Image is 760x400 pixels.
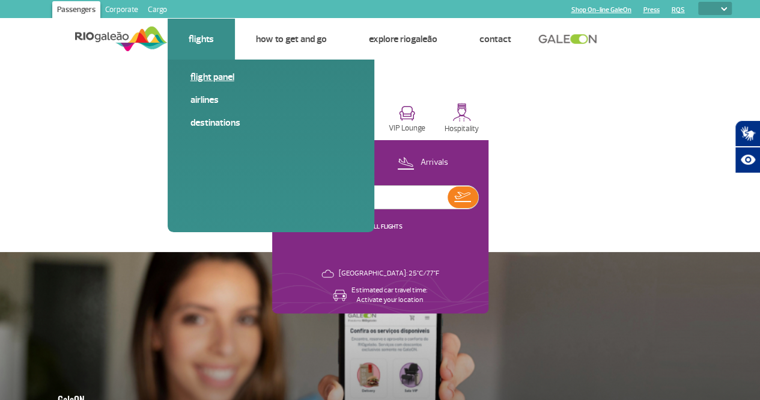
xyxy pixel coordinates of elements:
button: Abrir tradutor de língua de sinais. [735,120,760,147]
img: hospitality.svg [452,103,471,122]
a: RQS [671,6,684,14]
a: Flights [189,33,214,45]
div: Plugin de acessibilidade da Hand Talk. [735,120,760,173]
button: Hospitality [435,98,488,140]
img: vipRoom.svg [399,106,415,121]
a: Corporate [100,1,143,20]
p: Estimated car travel time: Activate your location [351,286,427,305]
a: Press [643,6,659,14]
button: Arrivals [394,155,451,171]
p: [GEOGRAPHIC_DATA]: 25°C/77°F [339,269,439,278]
p: Arrivals [420,157,448,168]
a: Flight panel [190,70,351,84]
a: Destinations [190,116,351,129]
a: Explore RIOgaleão [369,33,437,45]
button: Abrir recursos assistivos. [735,147,760,173]
p: VIP Lounge [389,124,425,133]
button: VIP Lounge [381,98,434,140]
a: Contact [479,33,511,45]
a: Airlines [190,93,351,106]
a: Cargo [143,1,172,20]
a: How to get and go [256,33,327,45]
a: Passengers [52,1,100,20]
a: Shop On-line GaleOn [571,6,631,14]
button: SEE ALL FLIGHTS [354,222,406,232]
a: SEE ALL FLIGHTS [357,223,403,230]
p: Hospitality [445,125,479,134]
